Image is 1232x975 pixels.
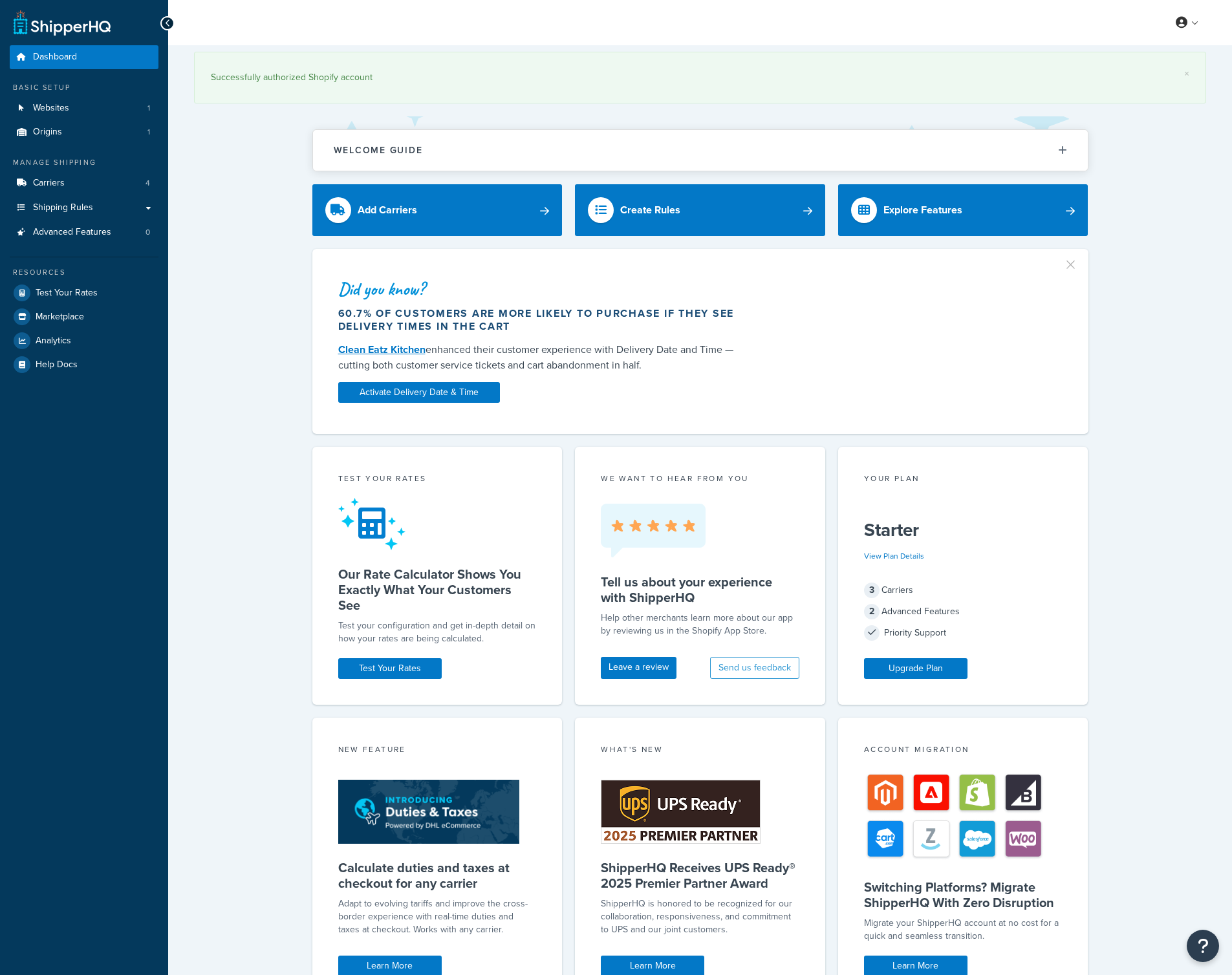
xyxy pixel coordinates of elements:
[147,103,150,114] span: 1
[10,45,158,69] a: Dashboard
[10,329,158,352] a: Analytics
[10,220,158,244] a: Advanced Features0
[10,96,158,120] a: Websites1
[312,184,563,236] a: Add Carriers
[10,281,158,305] a: Test Your Rates
[864,583,880,598] span: 3
[1187,930,1219,962] button: Open Resource Center
[33,227,111,238] span: Advanced Features
[10,96,158,120] li: Websites
[338,566,537,613] h5: Our Rate Calculator Shows You Exactly What Your Customers See
[358,201,417,219] div: Add Carriers
[147,127,150,138] span: 1
[10,120,158,144] li: Origins
[10,120,158,144] a: Origins1
[864,879,1063,910] h5: Switching Platforms? Migrate ShipperHQ With Zero Disruption
[10,267,158,278] div: Resources
[211,69,1189,87] div: Successfully authorized Shopify account
[33,103,69,114] span: Websites
[10,157,158,168] div: Manage Shipping
[338,342,747,373] div: enhanced their customer experience with Delivery Date and Time — cutting both customer service ti...
[864,473,1063,487] div: Your Plan
[338,382,500,403] a: Activate Delivery Date & Time
[146,178,150,189] span: 4
[864,581,1063,599] div: Carriers
[710,657,799,679] button: Send us feedback
[338,658,442,679] a: Test Your Rates
[33,127,62,138] span: Origins
[338,744,537,758] div: New Feature
[601,473,799,484] p: we want to hear from you
[864,917,1063,943] div: Migrate your ShipperHQ account at no cost for a quick and seamless transition.
[864,520,1063,541] h5: Starter
[146,227,150,238] span: 0
[601,574,799,605] h5: Tell us about your experience with ShipperHQ
[601,897,799,936] p: ShipperHQ is honored to be recognized for our collaboration, responsiveness, and commitment to UP...
[313,130,1088,171] button: Welcome Guide
[338,897,537,936] p: Adapt to evolving tariffs and improve the cross-border experience with real-time duties and taxes...
[864,658,967,679] a: Upgrade Plan
[601,860,799,891] h5: ShipperHQ Receives UPS Ready® 2025 Premier Partner Award
[864,744,1063,758] div: Account Migration
[10,220,158,244] li: Advanced Features
[36,312,84,323] span: Marketplace
[864,550,924,562] a: View Plan Details
[36,336,71,347] span: Analytics
[10,171,158,195] a: Carriers4
[575,184,825,236] a: Create Rules
[864,603,1063,621] div: Advanced Features
[338,619,537,645] div: Test your configuration and get in-depth detail on how your rates are being calculated.
[864,604,880,619] span: 2
[338,473,537,487] div: Test your rates
[601,744,799,758] div: What's New
[838,184,1088,236] a: Explore Features
[338,307,747,333] div: 60.7% of customers are more likely to purchase if they see delivery times in the cart
[10,196,158,220] a: Shipping Rules
[33,202,93,213] span: Shipping Rules
[334,145,423,155] h2: Welcome Guide
[10,82,158,93] div: Basic Setup
[338,860,537,891] h5: Calculate duties and taxes at checkout for any carrier
[864,624,1063,642] div: Priority Support
[33,52,77,63] span: Dashboard
[10,305,158,328] a: Marketplace
[338,342,426,357] a: Clean Eatz Kitchen
[338,280,747,298] div: Did you know?
[1184,69,1189,79] a: ×
[10,171,158,195] li: Carriers
[601,657,676,679] a: Leave a review
[883,201,962,219] div: Explore Features
[620,201,680,219] div: Create Rules
[601,612,799,637] p: Help other merchants learn more about our app by reviewing us in the Shopify App Store.
[36,359,78,370] span: Help Docs
[33,178,65,189] span: Carriers
[10,353,158,376] a: Help Docs
[36,288,98,299] span: Test Your Rates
